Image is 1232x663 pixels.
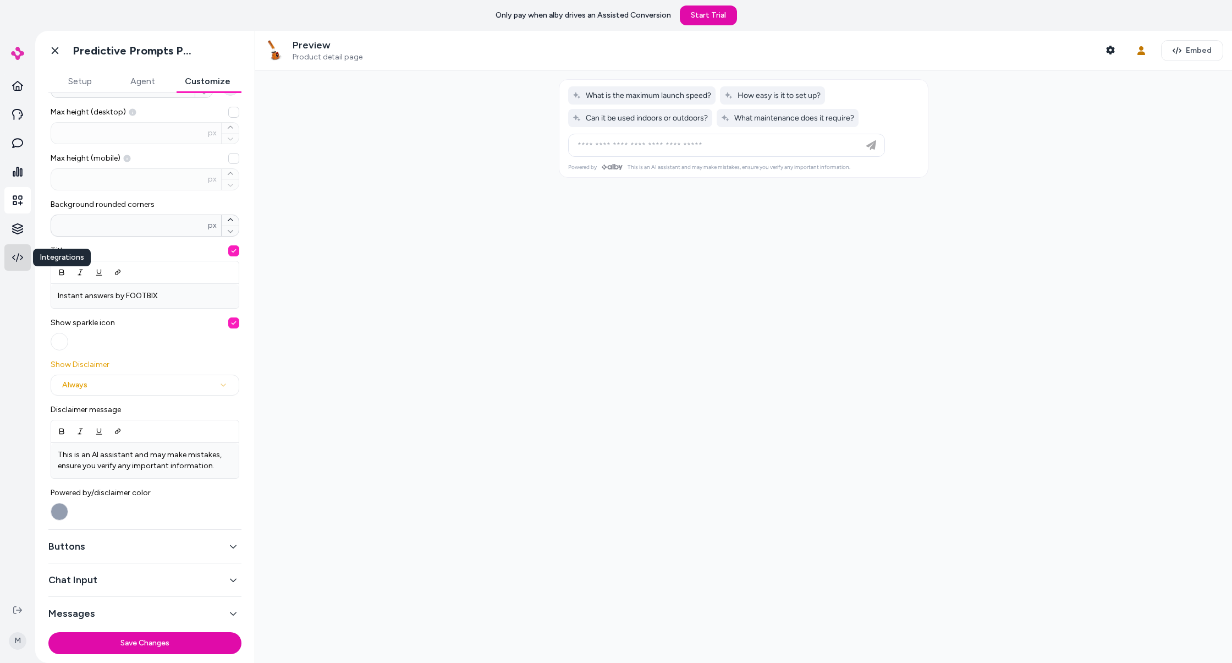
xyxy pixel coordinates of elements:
[228,153,239,164] button: Max height (mobile) px
[208,174,217,185] span: px
[48,572,241,588] button: Chat Input
[51,107,239,118] span: Max height (desktop)
[48,70,111,92] button: Setup
[51,317,239,328] span: Show sparkle icon
[222,123,239,133] button: Max height (desktop) px
[7,623,29,659] button: M
[48,539,241,554] button: Buttons
[228,107,239,118] button: Max height (desktop) px
[222,179,239,190] button: Max height (mobile) px
[71,421,90,441] button: Italic (Ctrl+U)
[222,226,239,237] button: Background rounded cornerspx
[51,404,239,479] div: Disclaimer message
[51,128,208,139] input: Max height (desktop) px
[48,606,241,621] button: Messages
[9,632,26,650] span: M
[1161,40,1223,61] button: Embed
[222,133,239,144] button: Max height (desktop) px
[33,249,91,266] div: Integrations
[52,262,71,282] button: Bold (Ctrl+B)
[108,262,127,282] button: Link
[111,70,174,92] button: Agent
[52,421,71,441] button: Bold (Ctrl+B)
[293,52,362,62] span: Product detail page
[71,262,90,282] button: Italic (Ctrl+U)
[11,47,24,60] img: alby Logo
[58,291,232,302] p: Instant answers by FOOTBIX
[51,487,239,498] span: Powered by/disclaimer color
[90,262,108,282] button: Underline (Ctrl+I)
[1186,45,1212,56] span: Embed
[51,220,208,231] input: Background rounded cornerspx
[222,169,239,179] button: Max height (mobile) px
[293,39,362,52] p: Preview
[496,10,671,21] p: Only pay when alby drives an Assisted Conversion
[51,174,208,185] input: Max height (mobile) px
[51,153,239,164] span: Max height (mobile)
[51,375,239,396] button: Show Disclaimer
[222,215,239,226] button: Background rounded cornerspx
[90,421,108,441] button: Underline (Ctrl+I)
[680,6,737,25] a: Start Trial
[73,44,196,58] h1: Predictive Prompts PDP
[51,359,239,396] label: Show Disclaimer
[51,245,239,256] span: Title
[51,199,239,210] span: Background rounded corners
[108,421,127,441] button: Link
[264,40,286,62] img: Ball Launcher Trainer - Soccer Ball Delivery Machine - Yes / Yes
[208,128,217,139] span: px
[174,70,241,92] button: Customize
[51,503,68,520] button: Powered by/disclaimer color
[208,220,217,231] span: px
[48,632,241,654] button: Save Changes
[58,450,232,472] p: This is an AI assistant and may make mistakes, ensure you verify any important information.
